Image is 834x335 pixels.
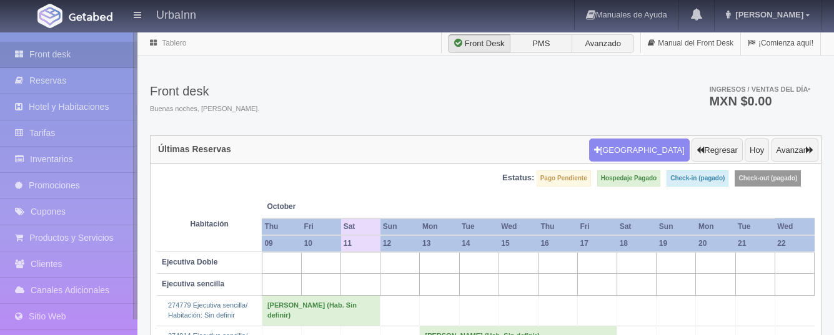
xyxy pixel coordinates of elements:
[745,138,769,162] button: Hoy
[168,301,247,319] a: 274779 Ejecutiva sencilla/Habitación: Sin definir
[709,95,810,107] h3: MXN $0.00
[617,235,657,252] th: 18
[459,218,499,235] th: Tue
[617,218,657,235] th: Sat
[150,104,259,114] span: Buenas noches, [PERSON_NAME].
[775,218,814,235] th: Wed
[657,218,696,235] th: Sun
[69,12,112,21] img: Getabed
[538,235,577,252] th: 16
[775,235,814,252] th: 22
[696,218,735,235] th: Mon
[741,31,820,56] a: ¡Comienza aquí!
[499,235,538,252] th: 15
[302,235,341,252] th: 10
[158,145,231,154] h4: Últimas Reservas
[341,235,380,252] th: 11
[578,235,617,252] th: 17
[162,258,217,266] b: Ejecutiva Doble
[380,218,420,235] th: Sun
[772,138,818,162] button: Avanzar
[341,218,380,235] th: Sat
[597,170,660,187] label: Hospedaje Pagado
[692,138,742,162] button: Regresar
[735,218,775,235] th: Tue
[262,218,301,235] th: Thu
[499,218,538,235] th: Wed
[37,4,62,28] img: Getabed
[459,235,499,252] th: 14
[150,84,259,98] h3: Front desk
[156,6,196,22] h4: UrbaInn
[538,218,577,235] th: Thu
[667,170,728,187] label: Check-in (pagado)
[302,218,341,235] th: Fri
[735,235,775,252] th: 21
[191,220,229,228] strong: Habitación
[262,235,301,252] th: 09
[502,172,534,184] label: Estatus:
[709,85,810,93] span: Ingresos / Ventas del día
[262,296,380,326] td: [PERSON_NAME] (Hab. Sin definir)
[589,138,690,162] button: [GEOGRAPHIC_DATA]
[420,218,459,235] th: Mon
[732,10,803,19] span: [PERSON_NAME]
[162,39,186,47] a: Tablero
[537,170,591,187] label: Pago Pendiente
[267,201,335,212] span: October
[380,235,420,252] th: 12
[735,170,801,187] label: Check-out (pagado)
[578,218,617,235] th: Fri
[162,279,224,288] b: Ejecutiva sencilla
[696,235,735,252] th: 20
[510,34,572,53] label: PMS
[657,235,696,252] th: 19
[572,34,634,53] label: Avanzado
[641,31,740,56] a: Manual del Front Desk
[420,235,459,252] th: 13
[448,34,510,53] label: Front Desk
